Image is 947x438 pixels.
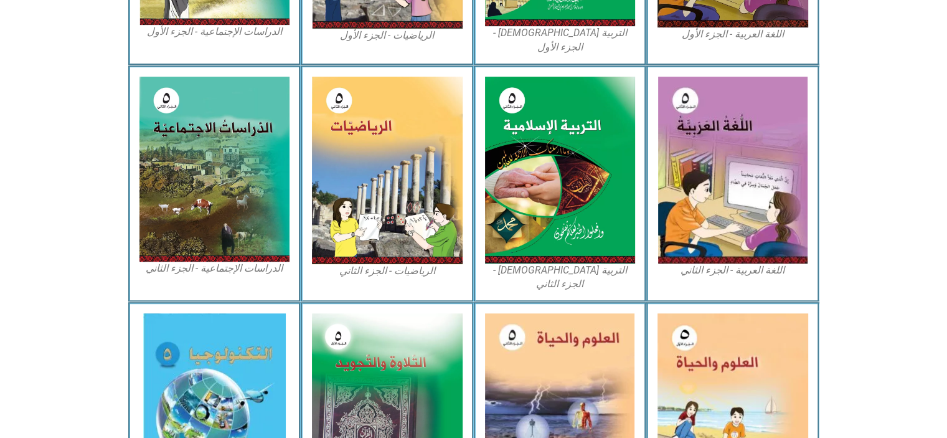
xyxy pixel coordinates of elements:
[485,26,636,54] figcaption: التربية [DEMOGRAPHIC_DATA] - الجزء الأول
[139,262,290,275] figcaption: الدراسات الإجتماعية - الجزء الثاني
[312,29,463,42] figcaption: الرياضيات - الجزء الأول​
[657,27,808,41] figcaption: اللغة العربية - الجزء الأول​
[485,264,636,292] figcaption: التربية [DEMOGRAPHIC_DATA] - الجزء الثاني
[139,25,290,39] figcaption: الدراسات الإجتماعية - الجزء الأول​
[312,264,463,278] figcaption: الرياضيات - الجزء الثاني
[657,264,808,277] figcaption: اللغة العربية - الجزء الثاني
